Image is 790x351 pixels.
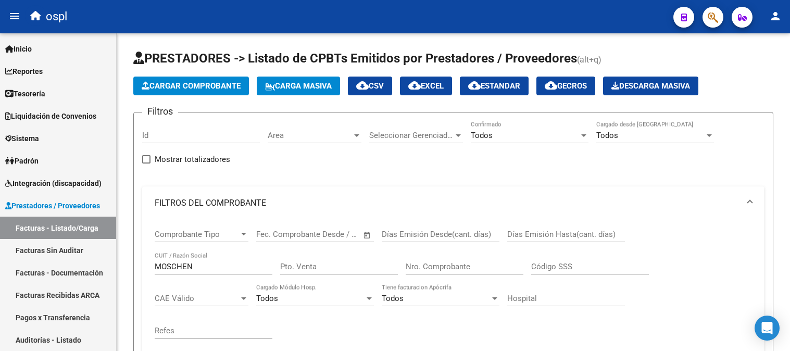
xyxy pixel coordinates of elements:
app-download-masive: Descarga masiva de comprobantes (adjuntos) [603,77,698,95]
button: Gecros [536,77,595,95]
mat-icon: cloud_download [468,79,481,92]
button: Estandar [460,77,529,95]
div: Open Intercom Messenger [755,316,780,341]
span: Mostrar totalizadores [155,153,230,166]
button: CSV [348,77,392,95]
span: CAE Válido [155,294,239,303]
button: Carga Masiva [257,77,340,95]
span: Todos [256,294,278,303]
span: Todos [382,294,404,303]
mat-icon: menu [8,10,21,22]
span: Descarga Masiva [611,81,690,91]
h3: Filtros [142,104,178,119]
span: Todos [596,131,618,140]
span: Estandar [468,81,520,91]
span: (alt+q) [577,55,601,65]
span: Comprobante Tipo [155,230,239,239]
mat-icon: cloud_download [408,79,421,92]
input: Fecha inicio [256,230,298,239]
input: Fecha fin [308,230,358,239]
button: Cargar Comprobante [133,77,249,95]
span: Prestadores / Proveedores [5,200,100,211]
span: Padrón [5,155,39,167]
span: Reportes [5,66,43,77]
span: EXCEL [408,81,444,91]
span: Integración (discapacidad) [5,178,102,189]
button: Descarga Masiva [603,77,698,95]
mat-expansion-panel-header: FILTROS DEL COMPROBANTE [142,186,764,220]
span: Gecros [545,81,587,91]
span: Liquidación de Convenios [5,110,96,122]
span: PRESTADORES -> Listado de CPBTs Emitidos por Prestadores / Proveedores [133,51,577,66]
span: Sistema [5,133,39,144]
span: Inicio [5,43,32,55]
span: Area [268,131,352,140]
button: Open calendar [361,229,373,241]
mat-panel-title: FILTROS DEL COMPROBANTE [155,197,739,209]
span: Todos [471,131,493,140]
span: Tesorería [5,88,45,99]
mat-icon: cloud_download [356,79,369,92]
span: Carga Masiva [265,81,332,91]
span: ospl [46,5,67,28]
mat-icon: cloud_download [545,79,557,92]
span: Seleccionar Gerenciador [369,131,454,140]
span: Cargar Comprobante [142,81,241,91]
button: EXCEL [400,77,452,95]
mat-icon: person [769,10,782,22]
span: CSV [356,81,384,91]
